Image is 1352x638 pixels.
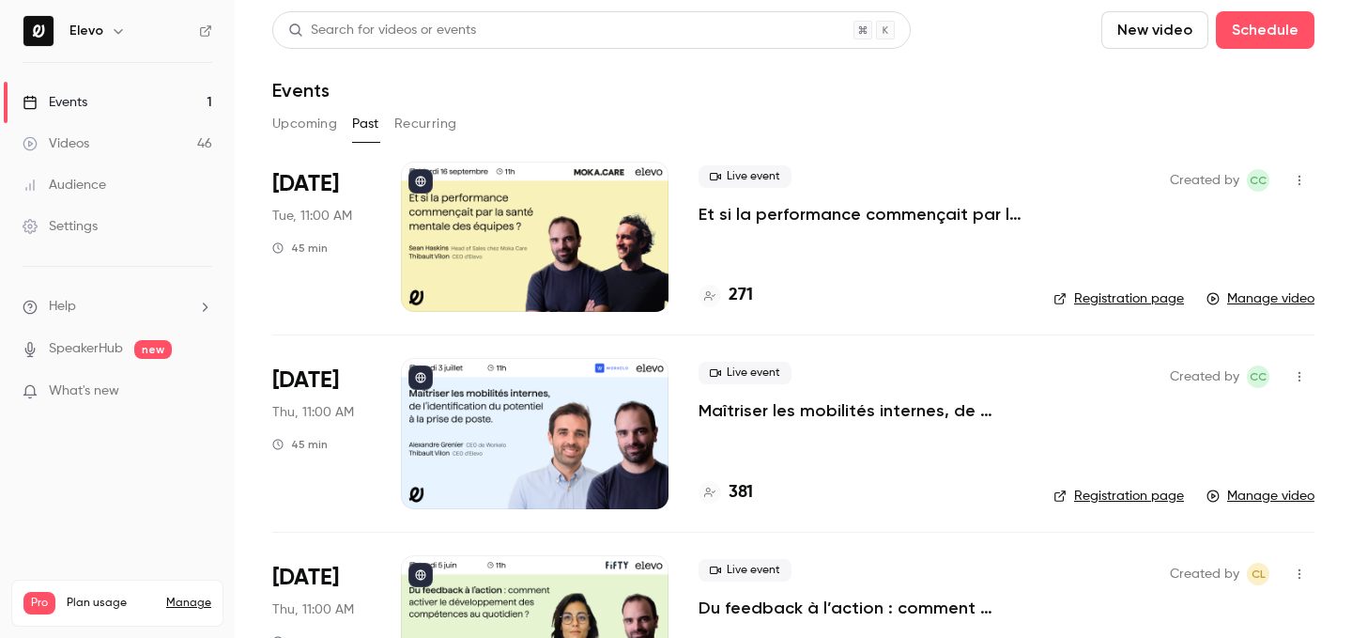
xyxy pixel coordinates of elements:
div: Events [23,93,87,112]
span: Created by [1170,169,1239,192]
div: 45 min [272,437,328,452]
a: Maîtriser les mobilités internes, de l’identification du potentiel à la prise de poste. [699,399,1023,422]
span: Live event [699,362,791,384]
span: Pro [23,592,55,615]
span: CC [1250,366,1267,388]
span: [DATE] [272,169,339,199]
span: Created by [1170,563,1239,585]
h4: 271 [729,283,753,308]
span: Created by [1170,366,1239,388]
a: SpeakerHub [49,339,123,359]
span: Plan usage [67,596,155,611]
a: Et si la performance commençait par la santé mentale des équipes ? [699,203,1023,226]
h4: 381 [729,480,753,506]
a: Manage [166,596,211,611]
a: 271 [699,283,753,308]
h1: Events [272,79,330,101]
a: Manage video [1206,289,1314,308]
div: 45 min [272,241,328,256]
div: Sep 16 Tue, 11:00 AM (Europe/Paris) [272,162,371,312]
button: Past [352,109,379,139]
span: Clara Courtillier [1247,169,1269,192]
li: help-dropdown-opener [23,297,212,317]
span: CL [1252,563,1266,585]
span: Live event [699,165,791,188]
button: Recurring [394,109,457,139]
span: CC [1250,169,1267,192]
div: Jul 3 Thu, 11:00 AM (Europe/Paris) [272,358,371,508]
span: Thu, 11:00 AM [272,403,354,422]
span: Clara Louiset [1247,563,1269,585]
a: Registration page [1053,289,1184,308]
div: Settings [23,217,98,236]
span: Live event [699,559,791,582]
span: Clara Courtillier [1247,366,1269,388]
span: Thu, 11:00 AM [272,600,354,619]
a: 381 [699,480,753,506]
h6: Elevo [69,22,103,40]
a: Du feedback à l’action : comment activer le développement des compétences au quotidien ? [699,597,1023,619]
div: Search for videos or events [288,21,476,40]
span: Help [49,297,76,317]
button: New video [1101,11,1208,49]
button: Upcoming [272,109,337,139]
div: Audience [23,176,106,195]
span: Tue, 11:00 AM [272,207,352,226]
span: [DATE] [272,366,339,396]
a: Registration page [1053,487,1184,506]
a: Manage video [1206,487,1314,506]
span: What's new [49,381,119,401]
div: Videos [23,134,89,153]
span: [DATE] [272,563,339,593]
img: Elevo [23,16,54,46]
span: new [134,340,172,359]
button: Schedule [1216,11,1314,49]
